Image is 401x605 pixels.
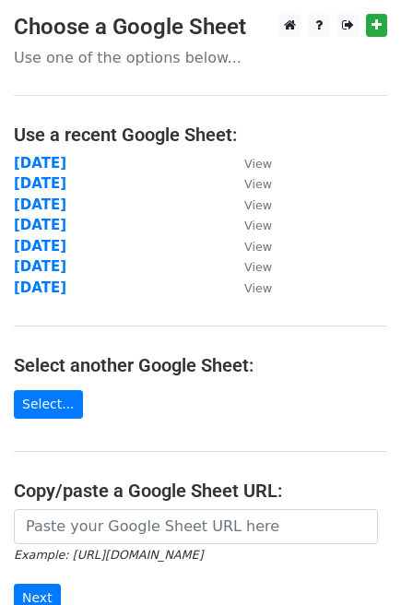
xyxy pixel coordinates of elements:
small: Example: [URL][DOMAIN_NAME] [14,548,203,562]
h4: Select another Google Sheet: [14,354,387,376]
a: View [226,217,272,233]
small: View [244,198,272,212]
a: View [226,258,272,275]
a: [DATE] [14,196,66,213]
a: [DATE] [14,238,66,255]
input: Paste your Google Sheet URL here [14,509,378,544]
a: View [226,279,272,296]
h4: Copy/paste a Google Sheet URL: [14,480,387,502]
a: [DATE] [14,175,66,192]
small: View [244,281,272,295]
small: View [244,240,272,254]
a: Select... [14,390,83,419]
a: [DATE] [14,279,66,296]
a: [DATE] [14,217,66,233]
a: [DATE] [14,155,66,172]
a: [DATE] [14,258,66,275]
a: View [226,155,272,172]
h3: Choose a Google Sheet [14,14,387,41]
small: View [244,177,272,191]
a: View [226,175,272,192]
small: View [244,157,272,171]
a: View [226,238,272,255]
p: Use one of the options below... [14,48,387,67]
small: View [244,260,272,274]
a: View [226,196,272,213]
h4: Use a recent Google Sheet: [14,124,387,146]
small: View [244,219,272,232]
